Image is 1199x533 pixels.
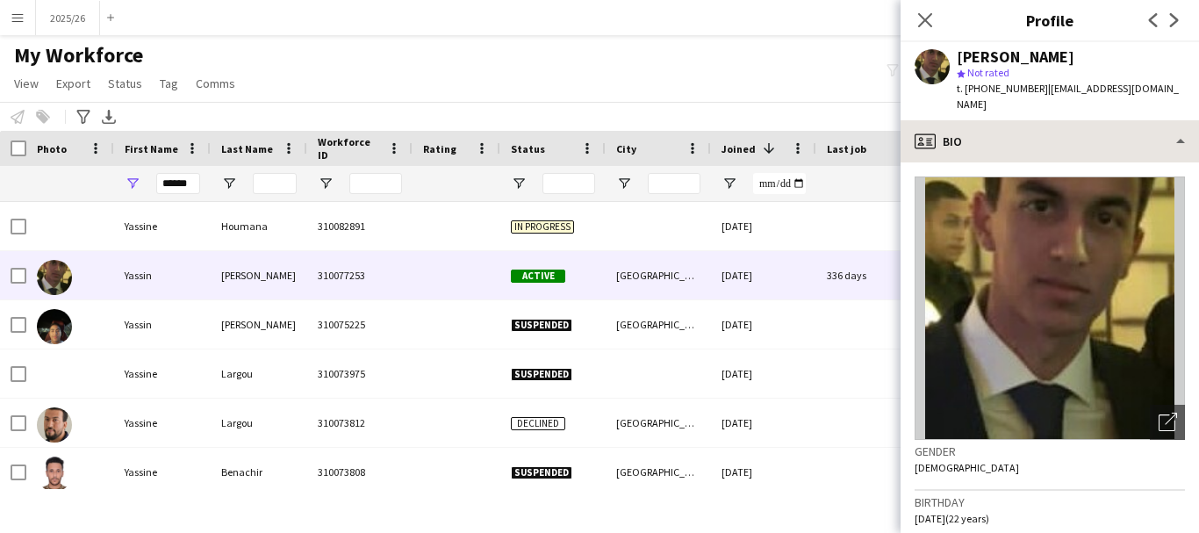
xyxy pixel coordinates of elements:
img: Yassin Elayat [37,260,72,295]
img: Yassin Ali [37,309,72,344]
span: Rating [423,142,456,155]
span: First Name [125,142,178,155]
div: Open photos pop-in [1150,405,1185,440]
img: Crew avatar or photo [915,176,1185,440]
div: 310075225 [307,300,413,349]
div: [DATE] [711,202,816,250]
div: [DATE] [711,349,816,398]
span: Suspended [511,466,572,479]
div: Benachir [211,448,307,496]
a: Comms [189,72,242,95]
div: [GEOGRAPHIC_DATA] [606,448,711,496]
h3: Gender [915,443,1185,459]
span: Active [511,270,565,283]
span: City [616,142,636,155]
app-action-btn: Export XLSX [98,106,119,127]
span: [DATE] (22 years) [915,512,989,525]
button: 2025/26 [36,1,100,35]
div: 310073975 [307,349,413,398]
span: My Workforce [14,42,143,68]
span: Status [511,142,545,155]
div: [DATE] [711,399,816,447]
span: Photo [37,142,67,155]
div: [DATE] [711,448,816,496]
span: Comms [196,76,235,91]
span: [DEMOGRAPHIC_DATA] [915,461,1019,474]
img: Yassine Largou [37,407,72,443]
div: [GEOGRAPHIC_DATA] [606,399,711,447]
span: Export [56,76,90,91]
span: Suspended [511,368,572,381]
span: Declined [511,417,565,430]
div: [PERSON_NAME] [211,300,307,349]
div: 310082891 [307,202,413,250]
span: Status [108,76,142,91]
app-action-btn: Advanced filters [73,106,94,127]
button: Open Filter Menu [125,176,140,191]
a: Tag [153,72,185,95]
div: [PERSON_NAME] [211,251,307,299]
div: [DATE] [711,251,816,299]
h3: Birthday [915,494,1185,510]
div: [PERSON_NAME] [957,49,1074,65]
div: 336 days [816,251,922,299]
div: Yassine [114,349,211,398]
span: Joined [722,142,756,155]
span: | [EMAIL_ADDRESS][DOMAIN_NAME] [957,82,1179,111]
button: Open Filter Menu [722,176,737,191]
span: t. [PHONE_NUMBER] [957,82,1048,95]
div: [GEOGRAPHIC_DATA] [606,300,711,349]
input: Joined Filter Input [753,173,806,194]
img: Yassine Benachir [37,457,72,492]
button: Open Filter Menu [318,176,334,191]
a: Export [49,72,97,95]
span: Workforce ID [318,135,381,162]
div: Yassine [114,202,211,250]
button: Open Filter Menu [616,176,632,191]
span: Tag [160,76,178,91]
input: Last Name Filter Input [253,173,297,194]
span: In progress [511,220,574,234]
div: 310077253 [307,251,413,299]
span: Last job [827,142,866,155]
div: Yassin [114,251,211,299]
div: Largou [211,399,307,447]
input: First Name Filter Input [156,173,200,194]
span: View [14,76,39,91]
div: 310073812 [307,399,413,447]
span: Not rated [967,66,1009,79]
div: Houmana [211,202,307,250]
button: Open Filter Menu [511,176,527,191]
div: Largou [211,349,307,398]
div: [GEOGRAPHIC_DATA] [606,251,711,299]
input: City Filter Input [648,173,700,194]
div: Yassine [114,448,211,496]
div: Bio [901,120,1199,162]
input: Status Filter Input [542,173,595,194]
span: Suspended [511,319,572,332]
div: [DATE] [711,300,816,349]
a: View [7,72,46,95]
h3: Profile [901,9,1199,32]
a: Status [101,72,149,95]
input: Workforce ID Filter Input [349,173,402,194]
div: Yassine [114,399,211,447]
div: 310073808 [307,448,413,496]
div: Yassin [114,300,211,349]
button: Open Filter Menu [221,176,237,191]
span: Last Name [221,142,273,155]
